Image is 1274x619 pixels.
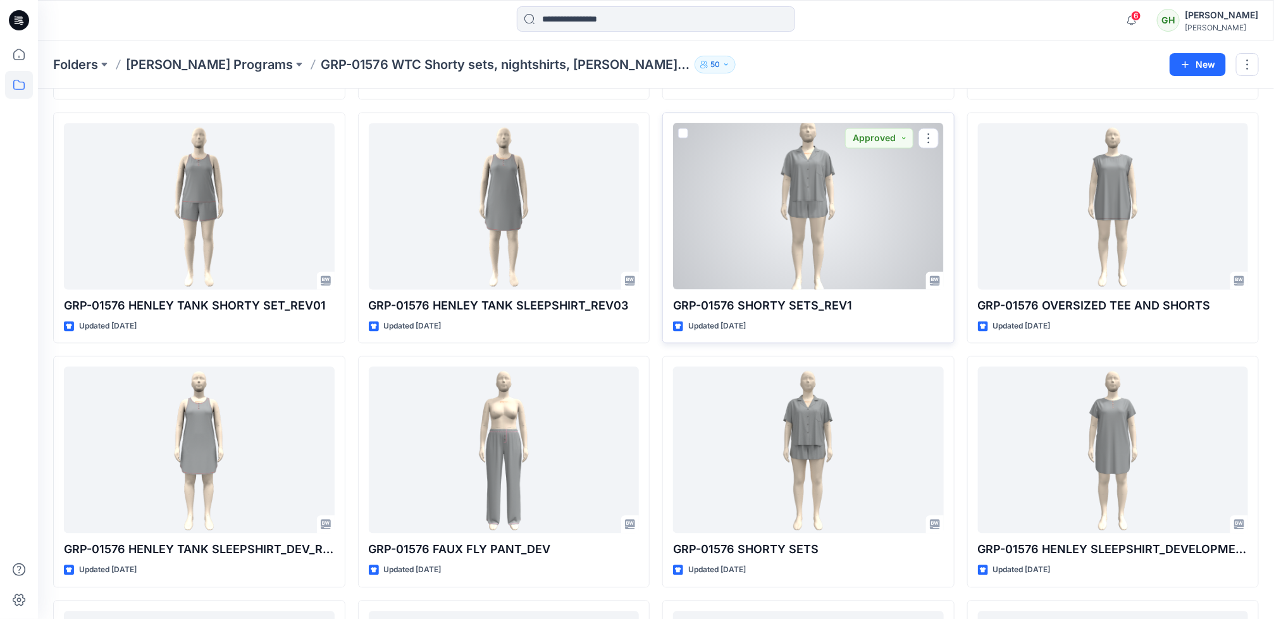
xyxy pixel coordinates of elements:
[79,320,137,334] p: Updated [DATE]
[688,320,746,334] p: Updated [DATE]
[978,123,1249,290] a: GRP-01576 OVERSIZED TEE AND SHORTS
[1170,53,1226,76] button: New
[126,56,293,73] a: [PERSON_NAME] Programs
[64,367,335,534] a: GRP-01576 HENLEY TANK SLEEPSHIRT_DEV_REV02
[993,320,1051,334] p: Updated [DATE]
[688,564,746,577] p: Updated [DATE]
[369,123,640,290] a: GRP-01576 HENLEY TANK SLEEPSHIRT_REV03
[993,564,1051,577] p: Updated [DATE]
[79,564,137,577] p: Updated [DATE]
[64,123,335,290] a: GRP-01576 HENLEY TANK SHORTY SET_REV01
[369,541,640,559] p: GRP-01576 FAUX FLY PANT_DEV
[1185,23,1258,32] div: [PERSON_NAME]
[1131,11,1141,21] span: 6
[673,367,944,534] a: GRP-01576 SHORTY SETS
[64,541,335,559] p: GRP-01576 HENLEY TANK SLEEPSHIRT_DEV_REV02
[1185,8,1258,23] div: [PERSON_NAME]
[673,541,944,559] p: GRP-01576 SHORTY SETS
[673,297,944,315] p: GRP-01576 SHORTY SETS_REV1
[710,58,720,72] p: 50
[321,56,690,73] p: GRP-01576 WTC Shorty sets, nightshirts, [PERSON_NAME] and 2pk shorts
[384,564,442,577] p: Updated [DATE]
[64,297,335,315] p: GRP-01576 HENLEY TANK SHORTY SET_REV01
[369,297,640,315] p: GRP-01576 HENLEY TANK SLEEPSHIRT_REV03
[369,367,640,534] a: GRP-01576 FAUX FLY PANT_DEV
[1157,9,1180,32] div: GH
[978,541,1249,559] p: GRP-01576 HENLEY SLEEPSHIRT_DEVELOPMENT
[978,297,1249,315] p: GRP-01576 OVERSIZED TEE AND SHORTS
[695,56,736,73] button: 50
[978,367,1249,534] a: GRP-01576 HENLEY SLEEPSHIRT_DEVELOPMENT
[673,123,944,290] a: GRP-01576 SHORTY SETS_REV1
[384,320,442,334] p: Updated [DATE]
[53,56,98,73] a: Folders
